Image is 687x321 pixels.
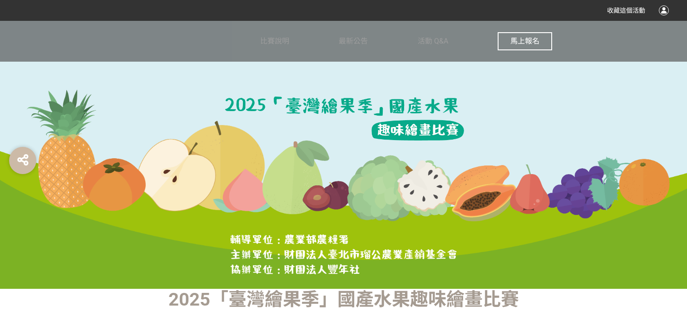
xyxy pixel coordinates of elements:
[339,37,368,45] span: 最新公告
[498,32,552,50] button: 馬上報名
[260,37,289,45] span: 比賽說明
[339,21,368,62] a: 最新公告
[607,7,645,14] span: 收藏這個活動
[510,37,539,45] span: 馬上報名
[117,289,571,311] h1: 2025「臺灣繪果季」國產水果趣味繪畫比賽
[418,37,448,45] span: 活動 Q&A
[418,21,448,62] a: 活動 Q&A
[260,21,289,62] a: 比賽說明
[208,87,480,223] img: 2025「臺灣繪果季」國產水果趣味繪畫比賽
